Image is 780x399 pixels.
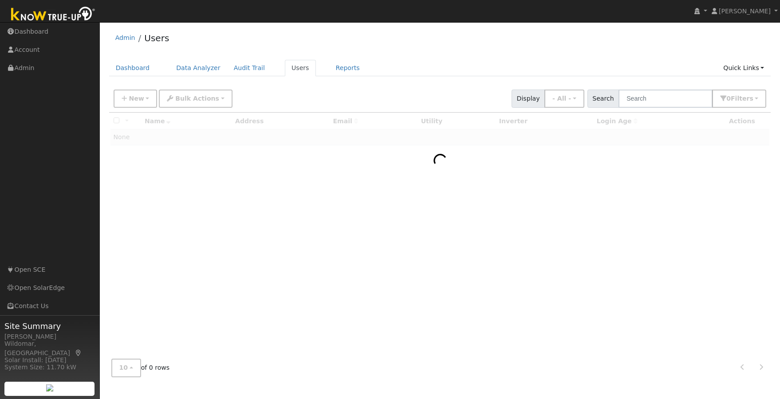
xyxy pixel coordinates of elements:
[4,363,95,372] div: System Size: 11.70 kW
[109,60,157,76] a: Dashboard
[719,8,771,15] span: [PERSON_NAME]
[544,90,584,108] button: - All -
[111,359,141,377] button: 10
[75,349,83,356] a: Map
[4,339,95,358] div: Wildomar, [GEOGRAPHIC_DATA]
[512,90,545,108] span: Display
[175,95,219,102] span: Bulk Actions
[111,359,170,377] span: of 0 rows
[712,90,766,108] button: 0Filters
[4,332,95,341] div: [PERSON_NAME]
[285,60,316,76] a: Users
[587,90,619,108] span: Search
[144,33,169,43] a: Users
[717,60,771,76] a: Quick Links
[129,95,144,102] span: New
[749,95,753,102] span: s
[618,90,713,108] input: Search
[4,356,95,365] div: Solar Install: [DATE]
[4,320,95,332] span: Site Summary
[329,60,366,76] a: Reports
[159,90,232,108] button: Bulk Actions
[115,34,135,41] a: Admin
[7,5,100,25] img: Know True-Up
[227,60,272,76] a: Audit Trail
[119,364,128,371] span: 10
[114,90,158,108] button: New
[731,95,753,102] span: Filter
[46,384,53,391] img: retrieve
[169,60,227,76] a: Data Analyzer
